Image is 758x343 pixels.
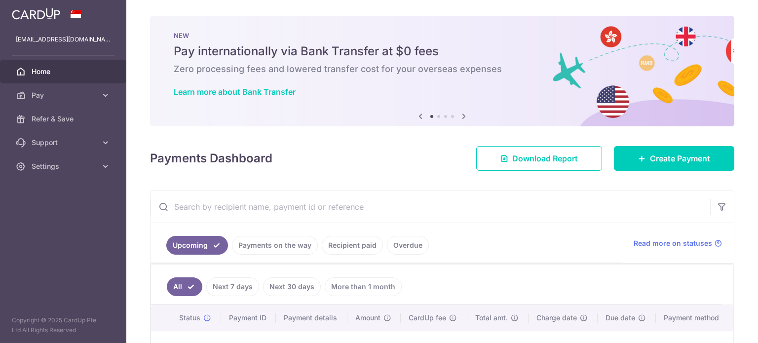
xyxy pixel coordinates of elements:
[387,236,429,255] a: Overdue
[32,114,97,124] span: Refer & Save
[174,63,711,75] h6: Zero processing fees and lowered transfer cost for your overseas expenses
[232,236,318,255] a: Payments on the way
[276,305,347,331] th: Payment details
[476,146,602,171] a: Download Report
[150,150,272,167] h4: Payments Dashboard
[32,138,97,148] span: Support
[16,35,111,44] p: [EMAIL_ADDRESS][DOMAIN_NAME]
[221,305,276,331] th: Payment ID
[32,67,97,76] span: Home
[634,238,712,248] span: Read more on statuses
[512,152,578,164] span: Download Report
[12,8,60,20] img: CardUp
[167,277,202,296] a: All
[174,43,711,59] h5: Pay internationally via Bank Transfer at $0 fees
[32,90,97,100] span: Pay
[32,161,97,171] span: Settings
[206,277,259,296] a: Next 7 days
[536,313,577,323] span: Charge date
[475,313,508,323] span: Total amt.
[325,277,402,296] a: More than 1 month
[150,16,734,126] img: Bank transfer banner
[151,191,710,223] input: Search by recipient name, payment id or reference
[650,152,710,164] span: Create Payment
[174,87,296,97] a: Learn more about Bank Transfer
[409,313,446,323] span: CardUp fee
[263,277,321,296] a: Next 30 days
[166,236,228,255] a: Upcoming
[634,238,722,248] a: Read more on statuses
[322,236,383,255] a: Recipient paid
[355,313,380,323] span: Amount
[179,313,200,323] span: Status
[656,305,733,331] th: Payment method
[606,313,635,323] span: Due date
[614,146,734,171] a: Create Payment
[174,32,711,39] p: NEW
